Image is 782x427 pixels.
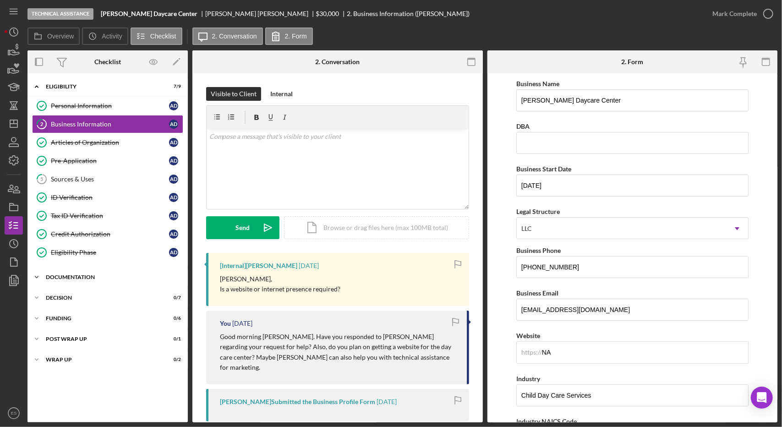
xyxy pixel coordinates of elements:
[516,375,540,383] label: Industry
[220,274,340,284] p: [PERSON_NAME],
[164,336,181,342] div: 0 / 1
[164,84,181,89] div: 7 / 9
[206,87,261,101] button: Visible to Client
[220,332,458,373] p: Good morning [PERSON_NAME]. Have you responded to [PERSON_NAME] regarding your request for help? ...
[169,248,178,257] div: A D
[220,398,375,405] div: [PERSON_NAME] Submitted the Business Profile Form
[621,58,643,66] div: 2. Form
[51,212,169,219] div: Tax ID Verification
[51,102,169,109] div: Personal Information
[51,230,169,238] div: Credit Authorization
[32,133,183,152] a: Articles of OrganizationAD
[347,10,470,17] div: 2. Business Information ([PERSON_NAME])
[521,225,532,232] div: LLC
[516,417,577,425] label: Industry NAICS Code
[516,80,559,88] label: Business Name
[101,10,197,17] b: [PERSON_NAME] Daycare Center
[94,58,121,66] div: Checklist
[211,87,257,101] div: Visible to Client
[236,216,250,239] div: Send
[265,27,313,45] button: 2. Form
[299,262,319,269] time: 2025-09-12 18:45
[266,87,297,101] button: Internal
[46,274,176,280] div: Documentation
[46,336,158,342] div: Post Wrap Up
[164,295,181,301] div: 0 / 7
[51,139,169,146] div: Articles of Organization
[270,87,293,101] div: Internal
[220,262,297,269] div: [Internal] [PERSON_NAME]
[220,320,231,327] div: You
[32,243,183,262] a: Eligibility PhaseAD
[102,33,122,40] label: Activity
[516,289,558,297] label: Business Email
[51,249,169,256] div: Eligibility Phase
[169,193,178,202] div: A D
[192,27,263,45] button: 2. Conversation
[232,320,252,327] time: 2025-08-20 15:50
[169,175,178,184] div: A D
[32,115,183,133] a: 2Business InformationAD
[751,387,773,409] div: Open Intercom Messenger
[46,84,158,89] div: Eligibility
[46,316,158,321] div: Funding
[169,138,178,147] div: A D
[164,357,181,362] div: 0 / 2
[32,207,183,225] a: Tax ID VerificationAD
[32,97,183,115] a: Personal InformationAD
[40,176,43,182] tspan: 5
[169,101,178,110] div: A D
[164,316,181,321] div: 0 / 6
[150,33,176,40] label: Checklist
[51,120,169,128] div: Business Information
[516,165,571,173] label: Business Start Date
[712,5,757,23] div: Mark Complete
[220,284,340,294] p: Is a website or internet presence required?
[51,194,169,201] div: ID Verification
[169,120,178,129] div: A D
[51,175,169,183] div: Sources & Uses
[32,188,183,207] a: ID VerificationAD
[27,8,93,20] div: Technical Assistance
[285,33,307,40] label: 2. Form
[46,357,158,362] div: Wrap up
[32,152,183,170] a: Pre-ApplicationAD
[377,398,397,405] time: 2025-08-17 00:45
[47,33,74,40] label: Overview
[169,230,178,239] div: A D
[212,33,257,40] label: 2. Conversation
[40,121,43,127] tspan: 2
[169,156,178,165] div: A D
[206,216,279,239] button: Send
[46,295,158,301] div: Decision
[51,157,169,164] div: Pre-Application
[516,246,561,254] label: Business Phone
[315,58,360,66] div: 2. Conversation
[32,225,183,243] a: Credit AuthorizationAD
[516,122,530,130] label: DBA
[205,10,316,17] div: [PERSON_NAME] [PERSON_NAME]
[516,332,540,339] label: Website
[5,404,23,422] button: ES
[82,27,128,45] button: Activity
[169,211,178,220] div: A D
[11,411,17,416] text: ES
[131,27,182,45] button: Checklist
[521,349,542,356] div: https://
[32,170,183,188] a: 5Sources & UsesAD
[703,5,777,23] button: Mark Complete
[27,27,80,45] button: Overview
[316,10,339,17] span: $30,000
